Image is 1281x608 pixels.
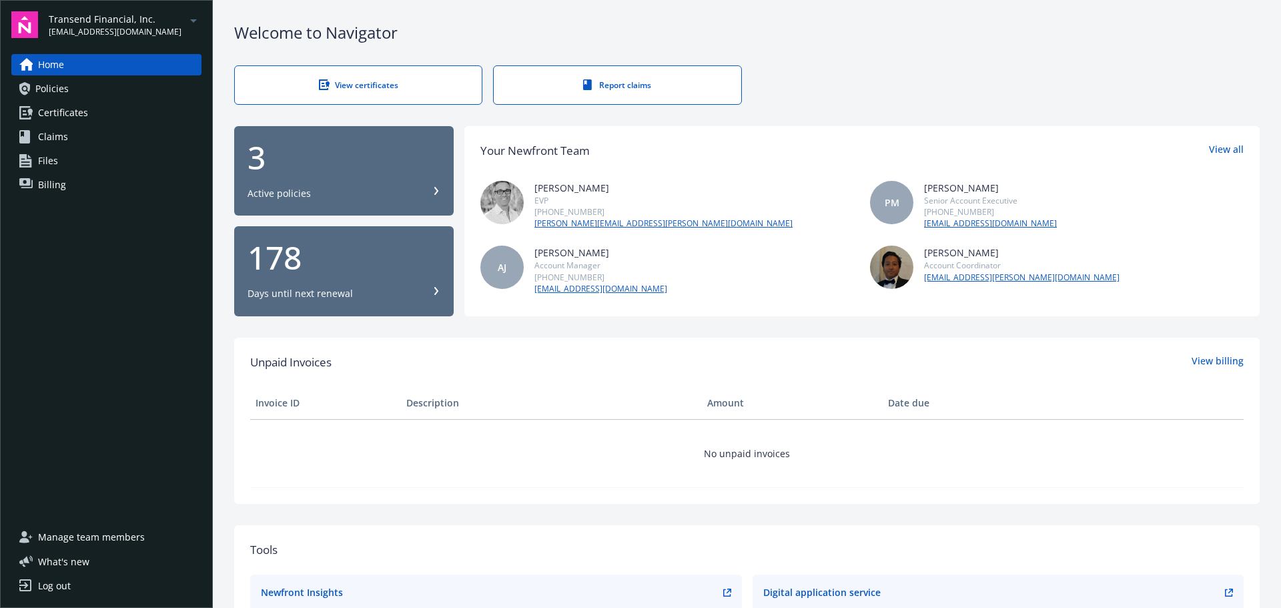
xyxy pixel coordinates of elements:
[11,11,38,38] img: navigator-logo.svg
[250,419,1244,487] td: No unpaid invoices
[1209,142,1244,160] a: View all
[924,246,1120,260] div: [PERSON_NAME]
[248,187,311,200] div: Active policies
[250,541,1244,559] div: Tools
[49,12,181,26] span: Transend Financial, Inc.
[924,181,1057,195] div: [PERSON_NAME]
[520,79,714,91] div: Report claims
[248,287,353,300] div: Days until next renewal
[924,218,1057,230] a: [EMAIL_ADDRESS][DOMAIN_NAME]
[248,141,440,174] div: 3
[763,585,881,599] div: Digital application service
[185,12,201,28] a: arrowDropDown
[924,195,1057,206] div: Senior Account Executive
[262,79,455,91] div: View certificates
[480,142,590,160] div: Your Newfront Team
[234,21,1260,44] div: Welcome to Navigator
[234,226,454,316] button: 178Days until next renewal
[11,555,111,569] button: What's new
[534,181,793,195] div: [PERSON_NAME]
[11,126,201,147] a: Claims
[234,126,454,216] button: 3Active policies
[401,387,702,419] th: Description
[534,218,793,230] a: [PERSON_NAME][EMAIL_ADDRESS][PERSON_NAME][DOMAIN_NAME]
[534,246,667,260] div: [PERSON_NAME]
[11,54,201,75] a: Home
[534,283,667,295] a: [EMAIL_ADDRESS][DOMAIN_NAME]
[38,126,68,147] span: Claims
[498,260,506,274] span: AJ
[250,354,332,371] span: Unpaid Invoices
[38,555,89,569] span: What ' s new
[11,150,201,172] a: Files
[38,174,66,196] span: Billing
[870,246,913,289] img: photo
[49,26,181,38] span: [EMAIL_ADDRESS][DOMAIN_NAME]
[534,260,667,271] div: Account Manager
[885,196,899,210] span: PM
[480,181,524,224] img: photo
[534,206,793,218] div: [PHONE_NUMBER]
[11,102,201,123] a: Certificates
[883,387,1033,419] th: Date due
[38,527,145,548] span: Manage team members
[38,150,58,172] span: Files
[1192,354,1244,371] a: View billing
[924,206,1057,218] div: [PHONE_NUMBER]
[702,387,883,419] th: Amount
[11,527,201,548] a: Manage team members
[234,65,482,105] a: View certificates
[493,65,741,105] a: Report claims
[250,387,401,419] th: Invoice ID
[49,11,201,38] button: Transend Financial, Inc.[EMAIL_ADDRESS][DOMAIN_NAME]arrowDropDown
[38,54,64,75] span: Home
[11,174,201,196] a: Billing
[38,575,71,597] div: Log out
[261,585,343,599] div: Newfront Insights
[534,195,793,206] div: EVP
[924,272,1120,284] a: [EMAIL_ADDRESS][PERSON_NAME][DOMAIN_NAME]
[924,260,1120,271] div: Account Coordinator
[35,78,69,99] span: Policies
[534,272,667,283] div: [PHONE_NUMBER]
[248,242,440,274] div: 178
[38,102,88,123] span: Certificates
[11,78,201,99] a: Policies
